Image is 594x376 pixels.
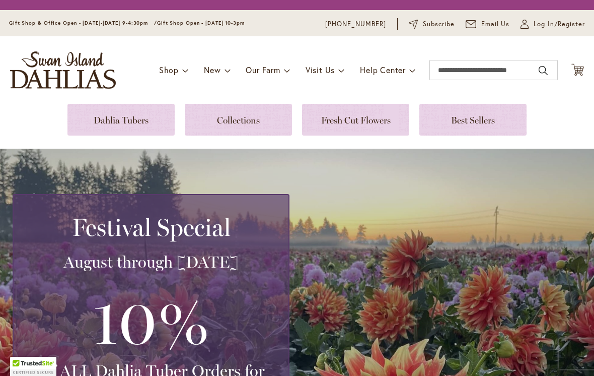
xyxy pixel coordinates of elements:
[539,62,548,79] button: Search
[26,213,276,241] h2: Festival Special
[26,282,276,361] h3: 10%
[10,51,116,89] a: store logo
[409,19,455,29] a: Subscribe
[466,19,510,29] a: Email Us
[246,65,280,75] span: Our Farm
[9,20,157,26] span: Gift Shop & Office Open - [DATE]-[DATE] 9-4:30pm /
[481,19,510,29] span: Email Us
[26,252,276,272] h3: August through [DATE]
[521,19,585,29] a: Log In/Register
[204,65,220,75] span: New
[534,19,585,29] span: Log In/Register
[360,65,406,75] span: Help Center
[159,65,179,75] span: Shop
[306,65,335,75] span: Visit Us
[423,19,455,29] span: Subscribe
[325,19,386,29] a: [PHONE_NUMBER]
[157,20,245,26] span: Gift Shop Open - [DATE] 10-3pm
